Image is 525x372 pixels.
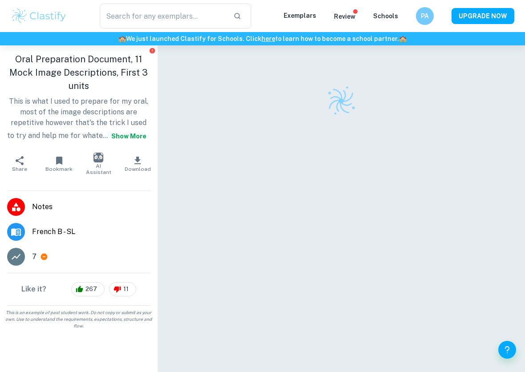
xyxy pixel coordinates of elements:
span: 267 [81,285,102,294]
p: This is what I used to prepare for my oral, most of the image descriptions are repetitive however... [7,96,151,144]
button: Bookmark [39,151,78,176]
img: Clastify logo [322,81,361,121]
a: here [261,35,275,42]
p: Review [334,12,355,21]
div: 11 [109,282,136,296]
button: Show more [108,128,150,144]
span: 11 [118,285,134,294]
h1: Oral Preparation Document, 11 Mock Image Descriptions, First 3 units [7,53,151,93]
h6: Like it? [21,284,46,295]
p: Exemplars [284,11,316,20]
img: AI Assistant [94,153,103,162]
button: Download [118,151,157,176]
h6: We just launched Clastify for Schools. Click to learn how to become a school partner. [2,34,523,44]
span: French B - SL [32,226,151,237]
button: PA [416,7,434,25]
a: Schools [373,12,398,20]
img: Clastify logo [11,7,67,25]
h6: PA [420,11,430,21]
button: AI Assistant [79,151,118,176]
span: AI Assistant [84,163,113,175]
span: This is an example of past student work. Do not copy or submit as your own. Use to understand the... [4,309,154,329]
span: Notes [32,202,151,212]
div: 267 [71,282,105,296]
span: Bookmark [45,166,73,172]
span: Share [12,166,27,172]
input: Search for any exemplars... [100,4,226,28]
span: 🏫 [399,35,407,42]
span: 🏫 [118,35,126,42]
button: Help and Feedback [498,341,516,359]
button: UPGRADE NOW [452,8,514,24]
p: 7 [32,251,37,262]
button: Report issue [149,47,156,54]
span: Download [125,166,151,172]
